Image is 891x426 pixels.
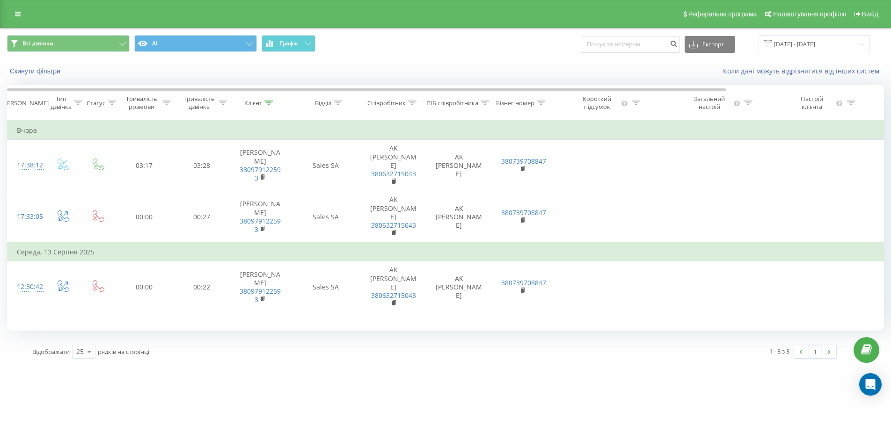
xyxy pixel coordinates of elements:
div: Співробітник [367,99,406,107]
td: Sales SA [291,191,361,243]
span: Відображати [32,347,70,356]
div: 17:33:05 [17,208,36,226]
a: 380979122593 [240,217,281,234]
td: 00:00 [115,261,174,313]
span: Налаштування профілю [773,10,846,18]
a: Коли дані можуть відрізнятися вiд інших систем [723,66,884,75]
span: Графік [280,40,298,47]
td: 00:00 [115,191,174,243]
span: рядків на сторінці [98,347,149,356]
div: 1 - 3 з 3 [769,347,789,356]
div: 25 [76,347,84,356]
span: Всі дзвінки [22,40,53,47]
td: AK [PERSON_NAME] [361,261,426,313]
div: Open Intercom Messenger [859,373,882,396]
td: AK [PERSON_NAME] [361,191,426,243]
div: Бізнес номер [496,99,534,107]
div: Клієнт [244,99,262,107]
div: ПІБ співробітника [426,99,478,107]
a: 380632715043 [371,291,416,300]
a: 380979122593 [240,165,281,182]
td: Sales SA [291,140,361,191]
a: 1 [808,345,822,358]
div: Короткий підсумок [575,95,620,111]
div: Тривалість дзвінка [182,95,216,111]
td: 03:28 [174,140,230,191]
a: 380739708847 [501,278,546,287]
button: AI [134,35,257,52]
td: [PERSON_NAME] [230,191,291,243]
td: AK [PERSON_NAME] [361,140,426,191]
td: [PERSON_NAME] [230,261,291,313]
td: 00:22 [174,261,230,313]
div: Статус [87,99,105,107]
button: Скинути фільтри [7,67,65,75]
div: 17:38:12 [17,156,36,174]
div: Тривалість розмови [123,95,160,111]
div: Відділ [315,99,331,107]
input: Пошук за номером [581,36,680,53]
a: 380739708847 [501,157,546,166]
div: Тип дзвінка [51,95,72,111]
td: 03:17 [115,140,174,191]
button: Всі дзвінки [7,35,130,52]
a: 380632715043 [371,221,416,230]
div: [PERSON_NAME] [1,99,49,107]
td: AK [PERSON_NAME] [426,191,492,243]
div: Настрій клієнта [790,95,833,111]
button: Графік [262,35,315,52]
div: Загальний настрій [687,95,732,111]
a: 380632715043 [371,169,416,178]
a: 380979122593 [240,287,281,304]
td: AK [PERSON_NAME] [426,140,492,191]
a: 380739708847 [501,208,546,217]
span: Реферальна програма [688,10,757,18]
button: Експорт [685,36,735,53]
td: 00:27 [174,191,230,243]
span: Вихід [862,10,878,18]
td: Sales SA [291,261,361,313]
div: 12:30:42 [17,278,36,296]
td: [PERSON_NAME] [230,140,291,191]
td: AK [PERSON_NAME] [426,261,492,313]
